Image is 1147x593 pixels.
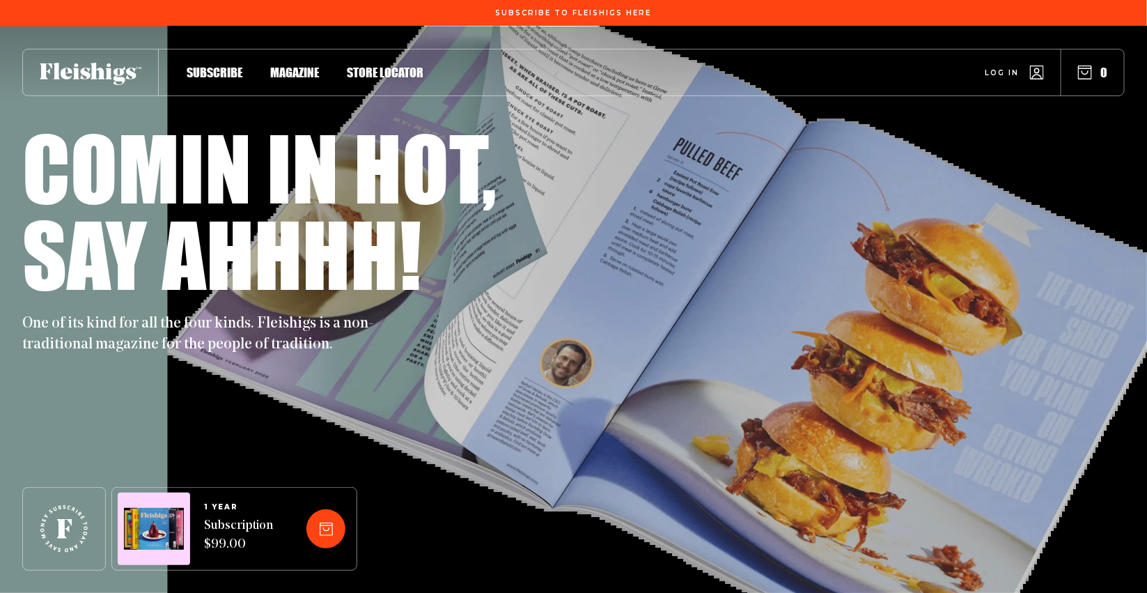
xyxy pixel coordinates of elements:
a: Subscribe To Fleishigs Here [493,9,655,16]
a: Magazine [270,63,319,82]
p: One of its kind for all the four kinds. Fleishigs is a non-traditional magazine for the people of... [22,314,384,355]
h1: Say ahhhh! [22,210,421,297]
a: 1 YEARSubscription $99.00 [204,503,273,555]
button: 0 [1078,65,1107,80]
a: Store locator [347,63,423,82]
span: Log in [985,68,1019,78]
span: Magazine [270,65,319,80]
span: 1 YEAR [204,503,273,511]
a: Log in [985,66,1044,79]
h1: Comin in hot, [22,124,497,210]
img: Magazines image [124,508,184,550]
span: Subscribe To Fleishigs Here [496,9,652,17]
span: Subscription $99.00 [204,517,273,555]
span: Store locator [347,65,423,80]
